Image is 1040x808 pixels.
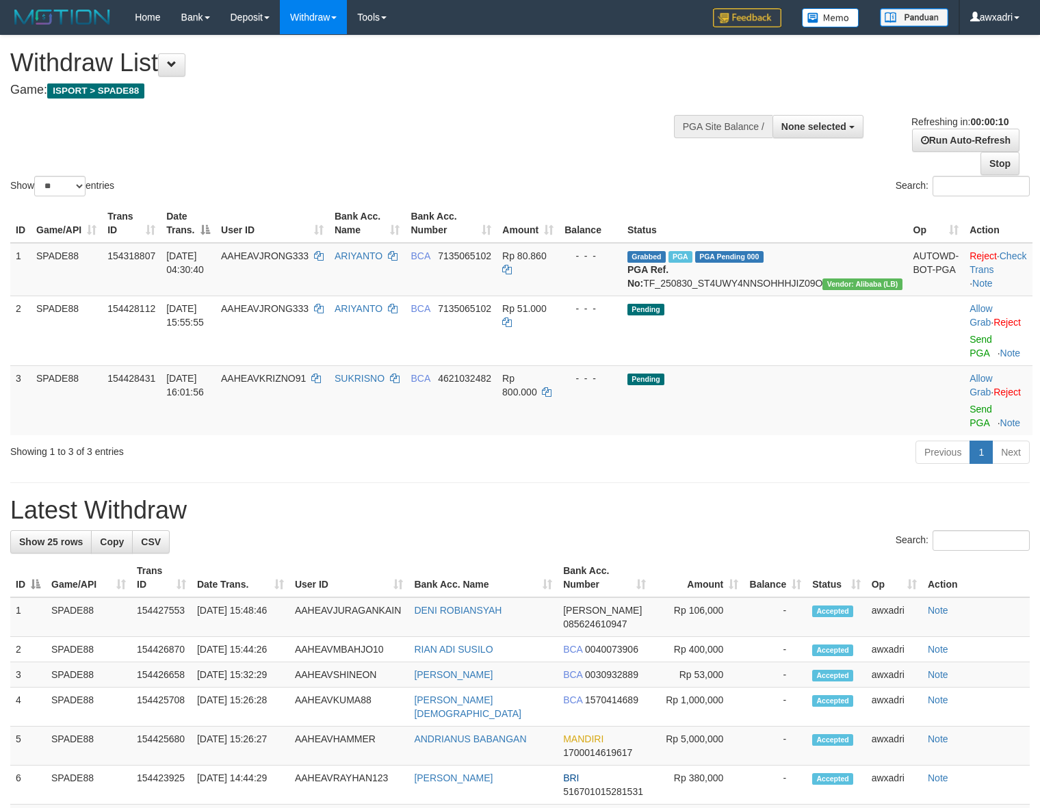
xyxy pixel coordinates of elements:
[585,669,638,680] span: Copy 0030932889 to clipboard
[802,8,859,27] img: Button%20Memo.svg
[414,605,502,616] a: DENI ROBIANSYAH
[100,536,124,547] span: Copy
[289,637,408,662] td: AAHEAVMBAHJO10
[10,497,1030,524] h1: Latest Withdraw
[289,662,408,688] td: AAHEAVSHINEON
[563,733,603,744] span: MANDIRI
[970,373,992,398] a: Allow Grab
[970,250,997,261] a: Reject
[558,558,651,597] th: Bank Acc. Number: activate to sort column ascending
[896,176,1030,196] label: Search:
[866,688,922,727] td: awxadri
[46,637,131,662] td: SPADE88
[866,766,922,805] td: awxadri
[993,317,1021,328] a: Reject
[896,530,1030,551] label: Search:
[221,303,309,314] span: AAHEAVJRONG333
[47,83,144,99] span: ISPORT > SPADE88
[651,637,744,662] td: Rp 400,000
[10,727,46,766] td: 5
[928,733,948,744] a: Note
[880,8,948,27] img: panduan.png
[221,250,309,261] span: AAHEAVJRONG333
[131,662,192,688] td: 154426658
[10,296,31,365] td: 2
[192,766,289,805] td: [DATE] 14:44:29
[46,766,131,805] td: SPADE88
[414,669,493,680] a: [PERSON_NAME]
[10,597,46,637] td: 1
[970,334,992,359] a: Send PGA
[972,278,993,289] a: Note
[992,441,1030,464] a: Next
[131,597,192,637] td: 154427553
[335,303,382,314] a: ARIYANTO
[131,637,192,662] td: 154426870
[744,766,807,805] td: -
[131,688,192,727] td: 154425708
[10,7,114,27] img: MOTION_logo.png
[335,373,385,384] a: SUKRISNO
[933,530,1030,551] input: Search:
[335,250,382,261] a: ARIYANTO
[866,558,922,597] th: Op: activate to sort column ascending
[970,404,992,428] a: Send PGA
[564,249,616,263] div: - - -
[970,303,992,328] a: Allow Grab
[627,304,664,315] span: Pending
[928,772,948,783] a: Note
[411,373,430,384] span: BCA
[970,303,993,328] span: ·
[744,662,807,688] td: -
[497,204,559,243] th: Amount: activate to sort column ascending
[866,597,922,637] td: awxadri
[970,441,993,464] a: 1
[866,662,922,688] td: awxadri
[408,558,558,597] th: Bank Acc. Name: activate to sort column ascending
[192,637,289,662] td: [DATE] 15:44:26
[964,296,1032,365] td: ·
[928,644,948,655] a: Note
[713,8,781,27] img: Feedback.jpg
[19,536,83,547] span: Show 25 rows
[915,441,970,464] a: Previous
[131,727,192,766] td: 154425680
[405,204,497,243] th: Bank Acc. Number: activate to sort column ascending
[744,597,807,637] td: -
[46,688,131,727] td: SPADE88
[964,204,1032,243] th: Action
[289,688,408,727] td: AAHEAVKUMA88
[46,597,131,637] td: SPADE88
[411,303,430,314] span: BCA
[980,152,1019,175] a: Stop
[107,373,155,384] span: 154428431
[141,536,161,547] span: CSV
[329,204,406,243] th: Bank Acc. Name: activate to sort column ascending
[563,605,642,616] span: [PERSON_NAME]
[91,530,133,553] a: Copy
[564,372,616,385] div: - - -
[970,250,1026,275] a: Check Trans
[993,387,1021,398] a: Reject
[10,83,679,97] h4: Game:
[10,662,46,688] td: 3
[622,243,908,296] td: TF_250830_ST4UWY4NNSOHHHJIZ09O
[107,250,155,261] span: 154318807
[772,115,863,138] button: None selected
[31,243,102,296] td: SPADE88
[563,786,643,797] span: Copy 516701015281531 to clipboard
[1000,417,1021,428] a: Note
[161,204,216,243] th: Date Trans.: activate to sort column descending
[695,251,764,263] span: PGA Pending
[10,558,46,597] th: ID: activate to sort column descending
[585,694,638,705] span: Copy 1570414689 to clipboard
[411,250,430,261] span: BCA
[922,558,1030,597] th: Action
[192,662,289,688] td: [DATE] 15:32:29
[34,176,86,196] select: Showentries
[674,115,772,138] div: PGA Site Balance /
[132,530,170,553] a: CSV
[911,116,1009,127] span: Refreshing in:
[908,243,965,296] td: AUTOWD-BOT-PGA
[31,296,102,365] td: SPADE88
